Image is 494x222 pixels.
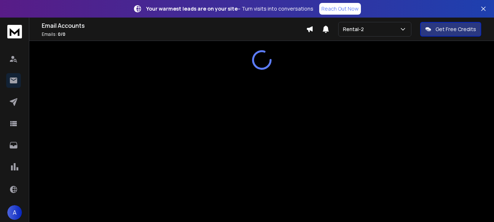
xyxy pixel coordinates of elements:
h1: Email Accounts [42,21,306,30]
button: Get Free Credits [420,22,481,37]
button: A [7,205,22,220]
p: Reach Out Now [321,5,359,12]
p: – Turn visits into conversations [146,5,313,12]
p: Get Free Credits [435,26,476,33]
p: Emails : [42,31,306,37]
span: 0 / 0 [58,31,65,37]
a: Reach Out Now [319,3,361,15]
p: Rental-2 [343,26,367,33]
img: logo [7,25,22,38]
strong: Your warmest leads are on your site [146,5,238,12]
